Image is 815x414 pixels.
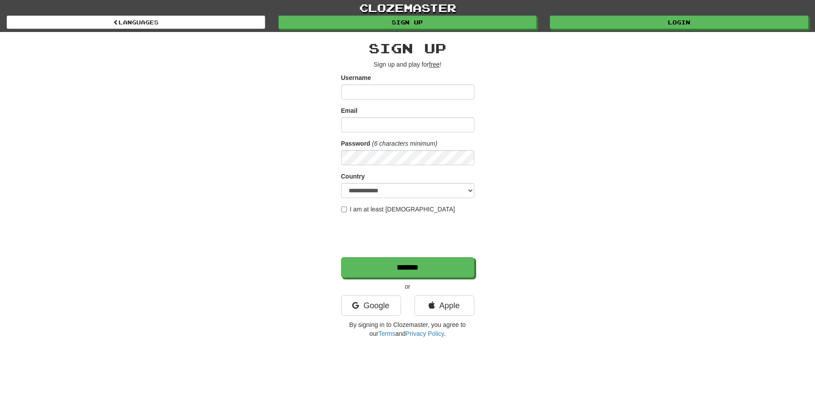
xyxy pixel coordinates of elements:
[341,106,358,115] label: Email
[341,207,347,212] input: I am at least [DEMOGRAPHIC_DATA]
[278,16,537,29] a: Sign up
[429,61,440,68] u: free
[378,330,395,337] a: Terms
[7,16,265,29] a: Languages
[341,73,371,82] label: Username
[550,16,808,29] a: Login
[341,218,476,253] iframe: reCAPTCHA
[341,320,474,338] p: By signing in to Clozemaster, you agree to our and .
[372,140,437,147] em: (6 characters minimum)
[341,282,474,291] p: or
[341,41,474,56] h2: Sign up
[341,205,455,214] label: I am at least [DEMOGRAPHIC_DATA]
[406,330,444,337] a: Privacy Policy
[341,60,474,69] p: Sign up and play for !
[341,139,370,148] label: Password
[341,172,365,181] label: Country
[341,295,401,316] a: Google
[414,295,474,316] a: Apple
